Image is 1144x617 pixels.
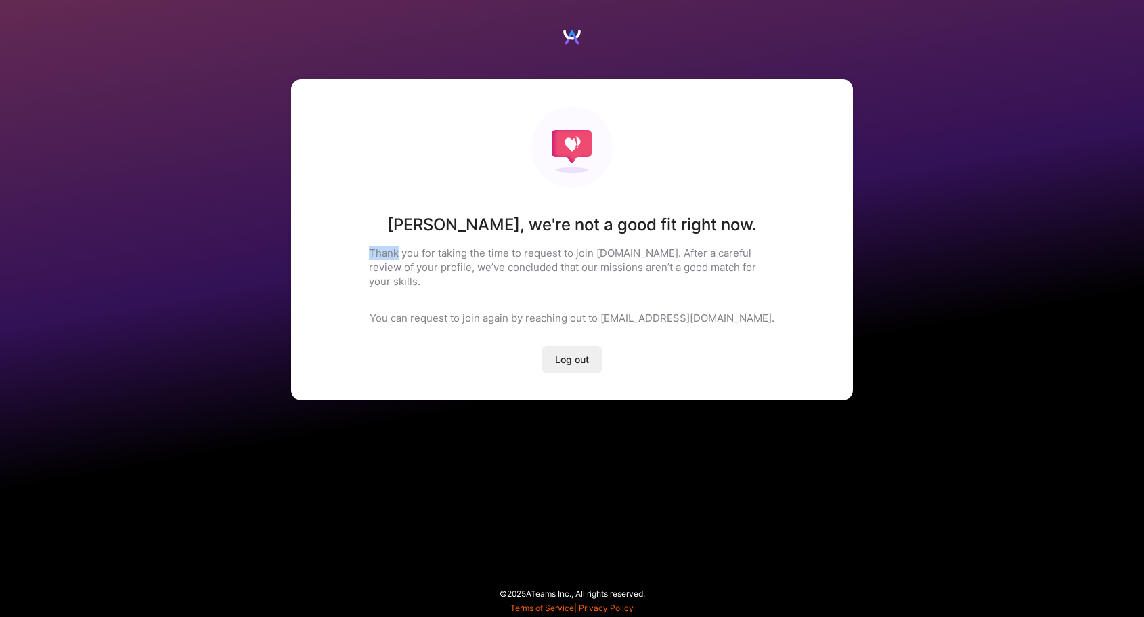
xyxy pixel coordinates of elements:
span: Log out [555,353,589,366]
img: Not fit [531,106,613,188]
h1: [PERSON_NAME] , we're not a good fit right now. [387,215,757,235]
span: | [510,603,634,613]
a: Privacy Policy [579,603,634,613]
p: You can request to join again by reaching out to [EMAIL_ADDRESS][DOMAIN_NAME]. [370,311,774,325]
a: Terms of Service [510,603,574,613]
p: Thank you for taking the time to request to join [DOMAIN_NAME]. After a careful review of your pr... [369,246,775,289]
img: Logo [562,27,582,47]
